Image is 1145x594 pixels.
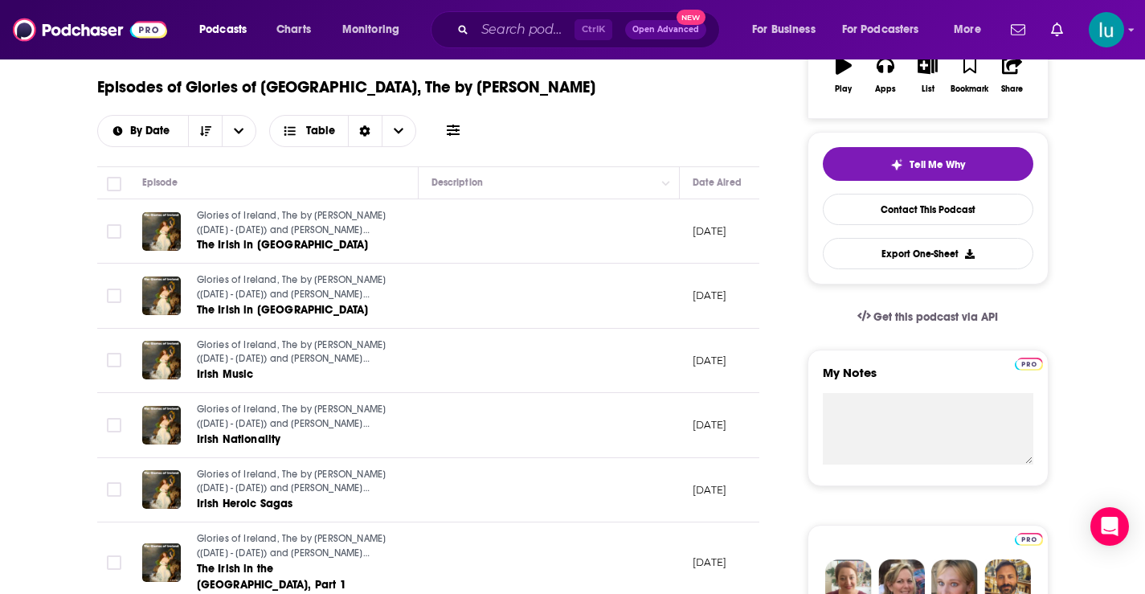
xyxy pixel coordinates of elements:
[188,116,222,146] button: Sort Direction
[197,367,254,381] span: Irish Music
[575,19,612,40] span: Ctrl K
[13,14,167,45] img: Podchaser - Follow, Share and Rate Podcasts
[677,10,705,25] span: New
[331,17,420,43] button: open menu
[842,18,919,41] span: For Podcasters
[348,116,382,146] div: Sort Direction
[943,17,1001,43] button: open menu
[693,483,727,497] p: [DATE]
[1089,12,1124,47] span: Logged in as lusodano
[1004,16,1032,43] a: Show notifications dropdown
[188,17,268,43] button: open menu
[1015,358,1043,371] img: Podchaser Pro
[342,18,399,41] span: Monitoring
[197,403,390,431] a: Glories of Ireland, The by [PERSON_NAME] ([DATE] - [DATE]) and [PERSON_NAME] ([DATE] - [DATE])
[97,115,257,147] h2: Choose List sort
[269,115,416,147] button: Choose View
[197,338,390,367] a: Glories of Ireland, The by [PERSON_NAME] ([DATE] - [DATE]) and [PERSON_NAME] ([DATE] - [DATE])
[693,418,727,432] p: [DATE]
[276,18,311,41] span: Charts
[832,17,943,43] button: open menu
[835,84,852,94] div: Play
[1089,12,1124,47] img: User Profile
[197,497,293,510] span: Irish Heroic Sagas
[1015,533,1043,546] img: Podchaser Pro
[693,289,727,302] p: [DATE]
[752,18,816,41] span: For Business
[1001,84,1023,94] div: Share
[197,532,390,560] a: Glories of Ireland, The by [PERSON_NAME] ([DATE] - [DATE]) and [PERSON_NAME] ([DATE] - [DATE])
[197,273,390,301] a: Glories of Ireland, The by [PERSON_NAME] ([DATE] - [DATE]) and [PERSON_NAME] ([DATE] - [DATE])
[197,432,390,448] a: Irish Nationality
[446,11,735,48] div: Search podcasts, credits, & more...
[107,555,121,570] span: Toggle select row
[741,17,836,43] button: open menu
[632,26,699,34] span: Open Advanced
[197,303,369,317] span: The Irish in [GEOGRAPHIC_DATA]
[1015,355,1043,371] a: Pro website
[97,77,595,97] h1: Episodes of Glories of [GEOGRAPHIC_DATA], The by [PERSON_NAME]
[197,561,390,593] a: The Irish in the [GEOGRAPHIC_DATA], Part 1
[197,562,346,592] span: The Irish in the [GEOGRAPHIC_DATA], Part 1
[693,173,742,192] div: Date Aired
[98,125,189,137] button: open menu
[197,339,386,379] span: Glories of Ireland, The by [PERSON_NAME] ([DATE] - [DATE]) and [PERSON_NAME] ([DATE] - [DATE])
[1090,507,1129,546] div: Open Intercom Messenger
[823,194,1033,225] a: Contact This Podcast
[890,158,903,171] img: tell me why sparkle
[107,224,121,239] span: Toggle select row
[107,418,121,432] span: Toggle select row
[197,302,390,318] a: The Irish in [GEOGRAPHIC_DATA]
[693,555,727,569] p: [DATE]
[197,238,369,252] span: The Irish in [GEOGRAPHIC_DATA]
[197,432,281,446] span: Irish Nationality
[197,367,390,383] a: Irish Music
[199,18,247,41] span: Podcasts
[823,46,865,104] button: Play
[910,158,965,171] span: Tell Me Why
[475,17,575,43] input: Search podcasts, credits, & more...
[1089,12,1124,47] button: Show profile menu
[844,297,1012,337] a: Get this podcast via API
[922,84,934,94] div: List
[954,18,981,41] span: More
[107,353,121,367] span: Toggle select row
[142,173,178,192] div: Episode
[222,116,256,146] button: open menu
[875,84,896,94] div: Apps
[823,365,1033,393] label: My Notes
[951,84,988,94] div: Bookmark
[197,404,386,443] span: Glories of Ireland, The by [PERSON_NAME] ([DATE] - [DATE]) and [PERSON_NAME] ([DATE] - [DATE])
[1015,531,1043,546] a: Pro website
[693,224,727,238] p: [DATE]
[197,469,386,508] span: Glories of Ireland, The by [PERSON_NAME] ([DATE] - [DATE]) and [PERSON_NAME] ([DATE] - [DATE])
[906,46,948,104] button: List
[107,289,121,303] span: Toggle select row
[949,46,991,104] button: Bookmark
[693,354,727,367] p: [DATE]
[197,237,390,253] a: The Irish in [GEOGRAPHIC_DATA]
[656,174,676,193] button: Column Actions
[823,238,1033,269] button: Export One-Sheet
[823,147,1033,181] button: tell me why sparkleTell Me Why
[873,310,998,324] span: Get this podcast via API
[197,209,390,237] a: Glories of Ireland, The by [PERSON_NAME] ([DATE] - [DATE]) and [PERSON_NAME] ([DATE] - [DATE])
[197,274,386,313] span: Glories of Ireland, The by [PERSON_NAME] ([DATE] - [DATE]) and [PERSON_NAME] ([DATE] - [DATE])
[865,46,906,104] button: Apps
[107,482,121,497] span: Toggle select row
[625,20,706,39] button: Open AdvancedNew
[991,46,1033,104] button: Share
[306,125,335,137] span: Table
[197,533,386,572] span: Glories of Ireland, The by [PERSON_NAME] ([DATE] - [DATE]) and [PERSON_NAME] ([DATE] - [DATE])
[1045,16,1069,43] a: Show notifications dropdown
[197,496,390,512] a: Irish Heroic Sagas
[197,210,386,249] span: Glories of Ireland, The by [PERSON_NAME] ([DATE] - [DATE]) and [PERSON_NAME] ([DATE] - [DATE])
[266,17,321,43] a: Charts
[197,468,390,496] a: Glories of Ireland, The by [PERSON_NAME] ([DATE] - [DATE]) and [PERSON_NAME] ([DATE] - [DATE])
[431,173,483,192] div: Description
[130,125,175,137] span: By Date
